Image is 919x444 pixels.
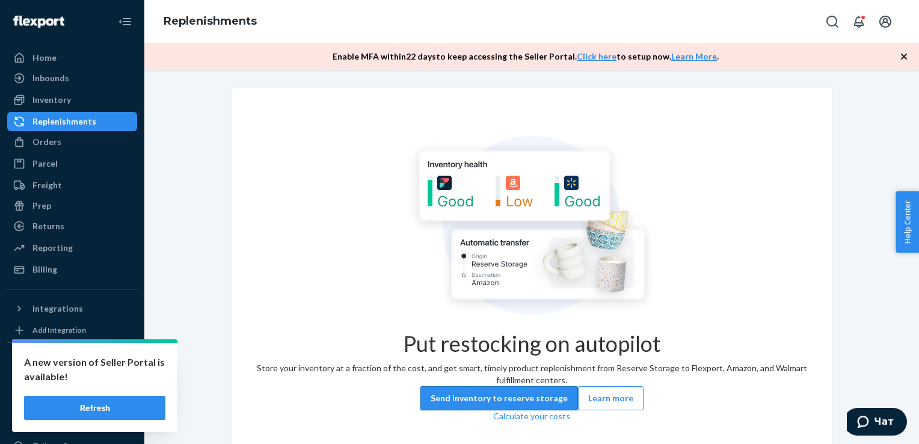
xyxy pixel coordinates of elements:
[164,14,257,28] a: Replenishments
[7,260,137,279] a: Billing
[7,176,137,195] a: Freight
[113,10,137,34] button: Close Navigation
[420,386,578,410] button: Send inventory to reserve storage
[406,136,657,320] img: Empty list
[7,323,137,338] a: Add Integration
[671,51,717,61] a: Learn More
[493,411,570,421] a: Calculate your costs
[154,4,266,39] ol: breadcrumbs
[7,238,137,257] a: Reporting
[896,191,919,253] button: Help Center
[7,154,137,173] a: Parcel
[7,112,137,131] a: Replenishments
[32,136,61,148] div: Orders
[32,303,83,315] div: Integrations
[24,355,165,384] p: A new version of Seller Portal is available!
[7,69,137,88] a: Inbounds
[578,386,644,410] button: Learn more
[847,10,871,34] button: Open notifications
[7,217,137,236] a: Returns
[577,51,616,61] a: Click here
[24,396,165,420] button: Refresh
[32,325,86,335] div: Add Integration
[32,264,57,276] div: Billing
[847,408,907,438] iframe: Открывает виджет, в котором вы можете побеседовать в чате со своим агентом
[820,10,844,34] button: Open Search Box
[7,90,137,109] a: Inventory
[32,242,73,254] div: Reporting
[7,299,137,318] button: Integrations
[32,52,57,64] div: Home
[7,132,137,152] a: Orders
[32,94,71,106] div: Inventory
[7,353,137,372] button: Fast Tags
[32,116,96,128] div: Replenishments
[873,10,897,34] button: Open account menu
[7,196,137,215] a: Prep
[32,220,64,232] div: Returns
[13,16,64,28] img: Flexport logo
[7,397,137,412] a: Add Fast Tag
[333,51,719,63] p: Enable MFA within 22 days to keep accessing the Seller Portal. to setup now. .
[404,332,660,356] h1: Put restocking on autopilot
[32,72,69,84] div: Inbounds
[32,179,62,191] div: Freight
[241,362,822,386] div: Store your inventory at a fraction of the cost, and get smart, timely product replenishment from ...
[32,200,51,212] div: Prep
[7,373,137,392] a: Walmart Fast Tags
[7,48,137,67] a: Home
[32,158,58,170] div: Parcel
[7,416,137,436] a: Settings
